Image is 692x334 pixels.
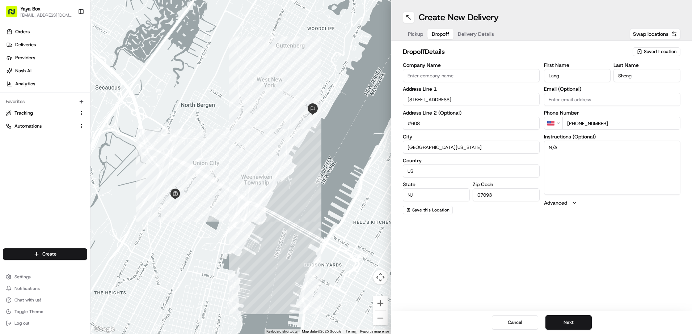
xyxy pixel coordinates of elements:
span: API Documentation [68,162,116,169]
label: State [403,182,470,187]
button: Swap locations [630,28,680,40]
span: Notifications [14,286,40,291]
span: Map data ©2025 Google [302,329,341,333]
span: Toggle Theme [14,309,43,314]
button: [EMAIL_ADDRESS][DOMAIN_NAME] [20,12,72,18]
label: Last Name [613,63,680,68]
span: Delivery Details [458,30,494,38]
input: Enter last name [613,69,680,82]
button: Next [545,315,592,330]
button: Keyboard shortcuts [266,329,298,334]
button: Zoom in [373,296,388,311]
span: Orders [15,29,30,35]
a: Analytics [3,78,90,90]
h2: dropoff Details [403,47,628,57]
span: Deliveries [15,42,36,48]
span: Nash AI [15,68,31,74]
span: Pylon [72,179,88,185]
input: Enter city [403,141,540,154]
label: City [403,134,540,139]
a: Report a map error [360,329,389,333]
button: Notifications [3,283,87,294]
button: Zoom out [373,311,388,325]
button: Yaya Box [20,5,41,12]
input: Enter phone number [562,117,681,130]
a: Open this area in Google Maps (opens a new window) [92,325,116,334]
button: Automations [3,120,87,132]
label: Email (Optional) [544,86,681,91]
div: Past conversations [7,94,46,100]
a: Terms [346,329,356,333]
label: Address Line 1 [403,86,540,91]
label: Instructions (Optional) [544,134,681,139]
span: Create [42,251,56,257]
span: • [60,112,63,118]
span: Knowledge Base [14,162,55,169]
label: First Name [544,63,611,68]
button: Tracking [3,107,87,119]
button: Advanced [544,199,681,206]
span: 8月15日 [64,112,81,118]
div: Favorites [3,96,87,107]
div: 📗 [7,162,13,168]
span: Analytics [15,81,35,87]
a: Deliveries [3,39,90,51]
label: Address Line 2 (Optional) [403,110,540,115]
input: Enter address [403,93,540,106]
label: Country [403,158,540,163]
a: Orders [3,26,90,38]
a: Powered byPylon [51,179,88,185]
button: Create [3,248,87,260]
input: Enter zip code [473,188,540,201]
input: Enter email address [544,93,681,106]
span: Log out [14,320,29,326]
img: 1736555255976-a54dd68f-1ca7-489b-9aae-adbdc363a1c4 [7,69,20,82]
span: Swap locations [633,30,668,38]
input: Enter first name [544,69,611,82]
img: Google [92,325,116,334]
div: We're available if you need us! [33,76,100,82]
span: Tracking [14,110,33,116]
img: Nash [7,7,22,22]
button: Start new chat [123,71,132,80]
span: 8月14日 [58,132,75,137]
span: Chat with us! [14,297,41,303]
span: Pickup [408,30,423,38]
label: Phone Number [544,110,681,115]
span: Saved Location [644,48,676,55]
img: 30910f29-0c51-41c2-b588-b76a93e9f242-bb38531d-bb28-43ab-8a58-cd2199b04601 [15,69,28,82]
a: 💻API Documentation [58,159,119,172]
span: Settings [14,274,31,280]
button: Toggle Theme [3,307,87,317]
label: Company Name [403,63,540,68]
button: See all [112,93,132,101]
input: Enter company name [403,69,540,82]
p: Welcome 👋 [7,29,132,40]
input: Apartment, suite, unit, etc. [403,117,540,130]
button: Chat with us! [3,295,87,305]
div: 💻 [61,162,67,168]
button: Yaya Box[EMAIL_ADDRESS][DOMAIN_NAME] [3,3,75,20]
textarea: N/A [544,141,681,195]
label: Zip Code [473,182,540,187]
span: Save this Location [412,207,450,213]
a: Automations [6,123,76,129]
a: Tracking [6,110,76,116]
button: Map camera controls [373,270,388,284]
button: Settings [3,272,87,282]
input: Enter state [403,188,470,201]
a: 📗Knowledge Base [4,159,58,172]
img: Regen Pajulas [7,125,19,136]
input: Clear [19,47,119,54]
span: Automations [14,123,42,129]
span: Providers [15,55,35,61]
button: Cancel [492,315,538,330]
span: • [54,132,57,137]
a: Nash AI [3,65,90,77]
span: Dropoff [432,30,449,38]
div: Start new chat [33,69,119,76]
a: Providers [3,52,90,64]
button: Saved Location [633,47,680,57]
